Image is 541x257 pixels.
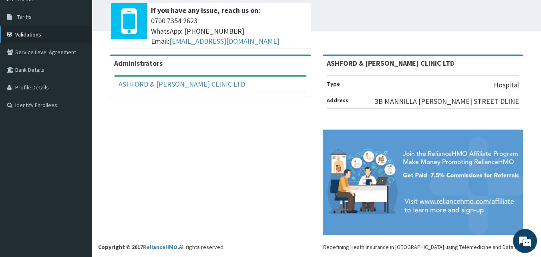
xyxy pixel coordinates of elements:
[151,16,307,47] span: 0700 7354 2623 WhatsApp: [PHONE_NUMBER] Email:
[323,130,523,235] img: provider-team-banner.png
[143,243,177,251] a: RelianceHMO
[375,96,519,107] p: 3B MANNILLA [PERSON_NAME] STREET DLINE
[4,172,153,200] textarea: Type your message and hit 'Enter'
[327,97,348,104] b: Address
[131,4,151,23] div: Minimize live chat window
[42,45,135,55] div: Chat with us now
[494,80,519,90] p: Hospital
[151,6,260,15] b: If you have any issue, reach us on:
[98,243,179,251] strong: Copyright © 2017 .
[327,80,340,87] b: Type
[169,36,280,46] a: [EMAIL_ADDRESS][DOMAIN_NAME]
[119,79,245,89] a: ASHFORD & [PERSON_NAME] CLINIC LTD
[15,40,32,60] img: d_794563401_company_1708531726252_794563401
[17,13,32,20] span: Tariffs
[46,77,111,158] span: We're online!
[92,30,541,257] footer: All rights reserved.
[114,59,163,68] b: Administrators
[327,59,455,68] strong: ASHFORD & [PERSON_NAME] CLINIC LTD
[323,243,535,251] div: Redefining Heath Insurance in [GEOGRAPHIC_DATA] using Telemedicine and Data Science!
